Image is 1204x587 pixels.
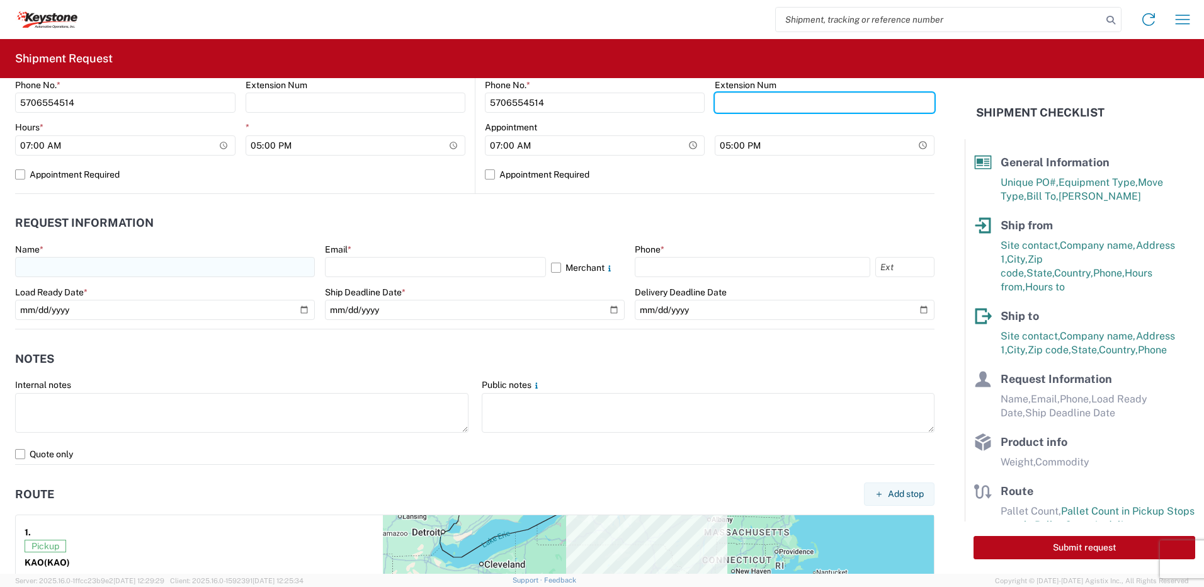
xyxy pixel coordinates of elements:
span: Hours to [1025,281,1065,293]
span: [DATE] 12:25:34 [253,577,304,584]
label: Appointment Required [485,164,934,185]
label: Internal notes [15,379,71,390]
span: [DATE] 12:29:29 [113,577,164,584]
span: State, [1026,267,1054,279]
span: General Information [1001,156,1110,169]
span: Phone [1138,344,1167,356]
label: Phone No. [15,79,60,91]
span: State, [1071,344,1099,356]
h2: Shipment Checklist [976,105,1105,120]
input: Ext [875,257,934,277]
span: Product info [1001,435,1067,448]
span: Weight, [1001,456,1035,468]
span: Pallet Count, [1001,505,1061,517]
label: Name [15,244,43,255]
h2: Route [15,488,54,501]
span: Server: 2025.16.0-1ffcc23b9e2 [15,577,164,584]
span: Site contact, [1001,330,1060,342]
label: Email [325,244,351,255]
span: Equipment Type, [1059,176,1138,188]
h2: Notes [15,353,54,365]
label: Public notes [482,379,542,390]
span: Company name, [1060,239,1136,251]
span: Company name, [1060,330,1136,342]
span: Zip code, [1028,344,1071,356]
span: Add stop [888,488,924,500]
label: Load Ready Date [15,287,88,298]
label: Appointment [485,122,537,133]
span: (KAO) [44,557,70,567]
span: Bill To, [1026,190,1059,202]
span: Phone, [1093,267,1125,279]
span: City, [1007,253,1028,265]
h2: Shipment Request [15,51,113,66]
span: Unique PO#, [1001,176,1059,188]
span: Email, [1031,393,1060,405]
span: Client: 2025.16.0-1592391 [170,577,304,584]
label: Quote only [15,444,934,464]
span: Commodity [1035,456,1089,468]
input: Shipment, tracking or reference number [776,8,1102,31]
strong: 1. [25,524,31,540]
a: Feedback [544,576,576,584]
button: Submit request [974,536,1195,559]
span: Pallet Count in Pickup Stops equals Pallet Count in delivery stops [1001,505,1195,531]
span: Request Information [1001,372,1112,385]
label: Extension Num [246,79,307,91]
label: Extension Num [715,79,776,91]
label: Phone [635,244,664,255]
label: Hours [15,122,43,133]
a: Support [513,576,544,584]
span: Name, [1001,393,1031,405]
h2: Request Information [15,217,154,229]
button: Add stop [864,482,934,506]
span: Phone, [1060,393,1091,405]
label: Delivery Deadline Date [635,287,727,298]
span: Ship to [1001,309,1039,322]
span: Ship Deadline Date [1025,407,1115,419]
strong: KAO [25,557,70,567]
label: Merchant [551,257,625,277]
span: Country, [1099,344,1138,356]
span: Route [1001,484,1033,498]
span: [PERSON_NAME] [1059,190,1141,202]
span: Copyright © [DATE]-[DATE] Agistix Inc., All Rights Reserved [995,575,1189,586]
label: Appointment Required [15,164,465,185]
span: Ship from [1001,219,1053,232]
span: Country, [1054,267,1093,279]
span: Pickup [25,540,66,552]
span: Site contact, [1001,239,1060,251]
label: Ship Deadline Date [325,287,406,298]
label: Phone No. [485,79,530,91]
span: City, [1007,344,1028,356]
